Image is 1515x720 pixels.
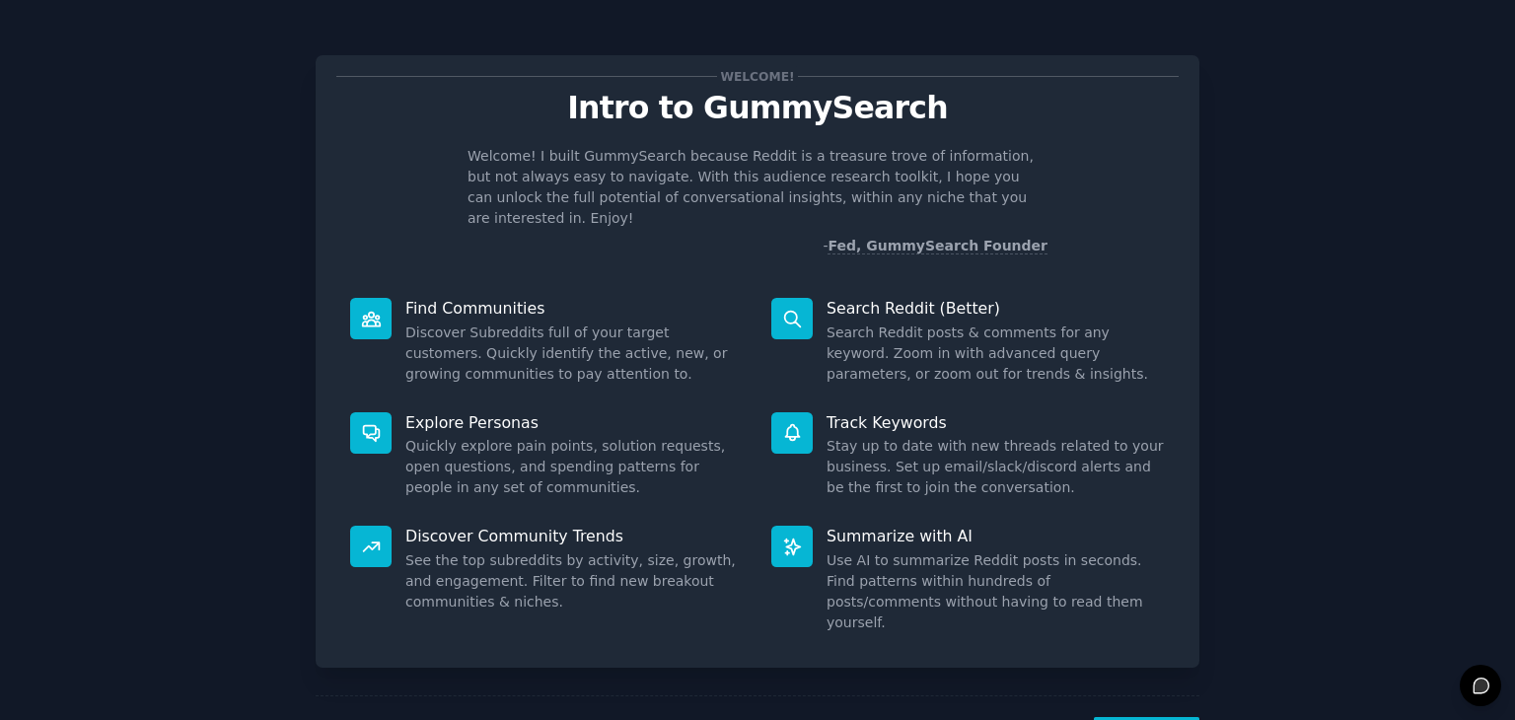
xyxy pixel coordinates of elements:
[827,412,1165,433] p: Track Keywords
[405,526,744,546] p: Discover Community Trends
[405,436,744,498] dd: Quickly explore pain points, solution requests, open questions, and spending patterns for people ...
[827,323,1165,385] dd: Search Reddit posts & comments for any keyword. Zoom in with advanced query parameters, or zoom o...
[827,550,1165,633] dd: Use AI to summarize Reddit posts in seconds. Find patterns within hundreds of posts/comments with...
[336,91,1179,125] p: Intro to GummySearch
[827,436,1165,498] dd: Stay up to date with new threads related to your business. Set up email/slack/discord alerts and ...
[827,298,1165,319] p: Search Reddit (Better)
[823,236,1047,256] div: -
[405,323,744,385] dd: Discover Subreddits full of your target customers. Quickly identify the active, new, or growing c...
[468,146,1047,229] p: Welcome! I built GummySearch because Reddit is a treasure trove of information, but not always ea...
[405,298,744,319] p: Find Communities
[827,526,1165,546] p: Summarize with AI
[828,238,1047,254] a: Fed, GummySearch Founder
[405,412,744,433] p: Explore Personas
[405,550,744,612] dd: See the top subreddits by activity, size, growth, and engagement. Filter to find new breakout com...
[717,66,798,87] span: Welcome!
